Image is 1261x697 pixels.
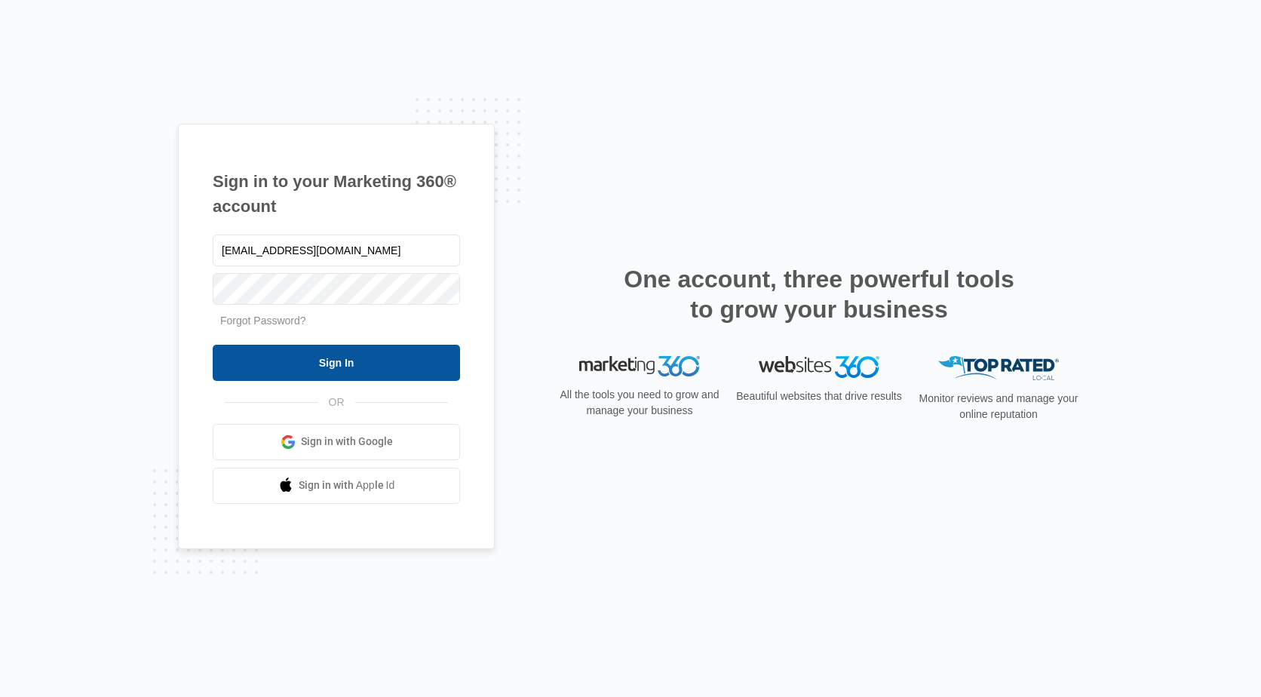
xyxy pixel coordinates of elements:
[579,356,700,377] img: Marketing 360
[301,434,393,450] span: Sign in with Google
[914,391,1083,422] p: Monitor reviews and manage your online reputation
[299,477,395,493] span: Sign in with Apple Id
[318,395,355,410] span: OR
[759,356,879,378] img: Websites 360
[213,468,460,504] a: Sign in with Apple Id
[619,264,1019,324] h2: One account, three powerful tools to grow your business
[213,424,460,460] a: Sign in with Google
[213,345,460,381] input: Sign In
[555,387,724,419] p: All the tools you need to grow and manage your business
[213,235,460,266] input: Email
[938,356,1059,381] img: Top Rated Local
[220,315,306,327] a: Forgot Password?
[213,169,460,219] h1: Sign in to your Marketing 360® account
[735,388,904,404] p: Beautiful websites that drive results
